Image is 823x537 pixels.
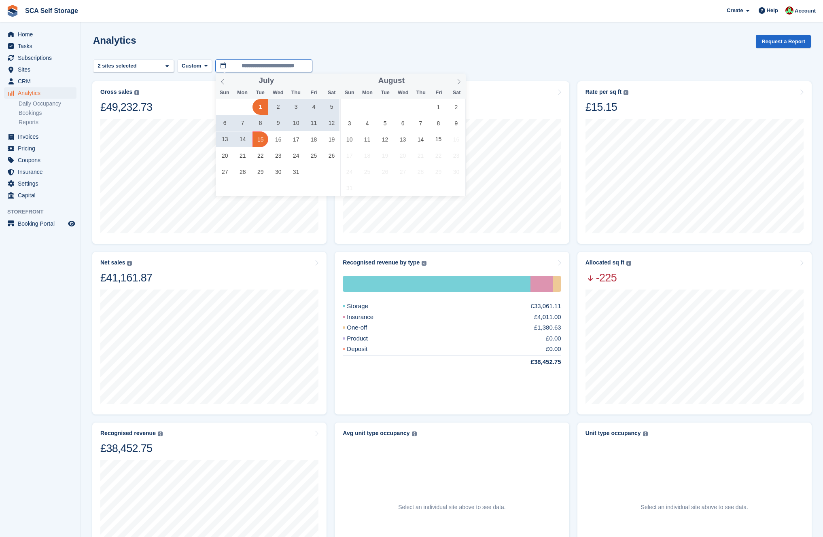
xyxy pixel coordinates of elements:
span: Mon [233,90,251,95]
span: August 1, 2025 [431,99,446,115]
span: July 17, 2025 [288,131,304,147]
span: August 21, 2025 [413,148,428,163]
span: Capital [18,190,66,201]
a: menu [4,64,76,75]
div: Gross sales [100,89,132,95]
div: £33,061.11 [531,302,561,311]
span: Sites [18,64,66,75]
div: £38,452.75 [511,357,561,367]
span: July 12, 2025 [324,115,339,131]
span: July 11, 2025 [306,115,322,131]
span: Insurance [18,166,66,178]
a: menu [4,190,76,201]
div: £41,161.87 [100,271,152,285]
span: Tasks [18,40,66,52]
span: August 17, 2025 [342,148,357,163]
span: August 9, 2025 [448,115,464,131]
div: Net sales [100,259,125,266]
a: menu [4,143,76,154]
img: icon-info-grey-7440780725fd019a000dd9b08b2336e03edf1995a4989e88bcd33f0948082b44.svg [626,261,631,266]
span: Coupons [18,154,66,166]
span: August 24, 2025 [342,164,357,180]
span: August 5, 2025 [377,115,393,131]
div: £38,452.75 [100,442,163,455]
span: August 28, 2025 [413,164,428,180]
span: July 15, 2025 [252,131,268,147]
span: Tue [376,90,394,95]
span: Fri [430,90,448,95]
span: Tue [251,90,269,95]
div: Avg unit type occupancy [343,430,409,437]
span: August 29, 2025 [431,164,446,180]
span: July 2, 2025 [270,99,286,115]
span: July 9, 2025 [270,115,286,131]
span: August 15, 2025 [431,131,446,147]
div: Storage [343,276,530,292]
a: menu [4,52,76,63]
span: August 25, 2025 [359,164,375,180]
span: Create [727,6,743,15]
span: August 4, 2025 [359,115,375,131]
span: August 10, 2025 [342,131,357,147]
span: August 7, 2025 [413,115,428,131]
span: Pricing [18,143,66,154]
span: July 30, 2025 [270,164,286,180]
span: July 14, 2025 [235,131,250,147]
div: £49,232.73 [100,100,152,114]
a: menu [4,154,76,166]
span: Account [795,7,816,15]
a: menu [4,218,76,229]
span: Mon [358,90,376,95]
span: Invoices [18,131,66,142]
button: Custom [177,59,212,73]
div: Allocated sq ft [585,259,624,266]
span: July [259,77,274,85]
span: July 29, 2025 [252,164,268,180]
span: July 10, 2025 [288,115,304,131]
span: Fri [305,90,322,95]
span: August 3, 2025 [342,115,357,131]
div: One-off [553,276,561,292]
p: Select an individual site above to see data. [641,503,748,512]
span: August 8, 2025 [431,115,446,131]
span: July 16, 2025 [270,131,286,147]
span: August 31, 2025 [342,180,357,196]
a: menu [4,29,76,40]
input: Year [405,76,430,85]
span: July 24, 2025 [288,148,304,163]
span: July 5, 2025 [324,99,339,115]
div: Rate per sq ft [585,89,621,95]
a: menu [4,166,76,178]
span: Analytics [18,87,66,99]
span: Help [767,6,778,15]
div: Recognised revenue by type [343,259,420,266]
img: icon-info-grey-7440780725fd019a000dd9b08b2336e03edf1995a4989e88bcd33f0948082b44.svg [134,90,139,95]
div: Deposit [343,345,387,354]
span: Sat [323,90,341,95]
span: July 7, 2025 [235,115,250,131]
span: Wed [269,90,287,95]
span: July 3, 2025 [288,99,304,115]
img: icon-info-grey-7440780725fd019a000dd9b08b2336e03edf1995a4989e88bcd33f0948082b44.svg [624,90,628,95]
div: Product [343,334,387,343]
p: Select an individual site above to see data. [398,503,505,512]
button: Request a Report [756,35,811,48]
span: August 23, 2025 [448,148,464,163]
span: August 12, 2025 [377,131,393,147]
span: August 26, 2025 [377,164,393,180]
img: icon-info-grey-7440780725fd019a000dd9b08b2336e03edf1995a4989e88bcd33f0948082b44.svg [412,431,417,436]
div: Insurance [530,276,553,292]
span: Sun [216,90,233,95]
span: Subscriptions [18,52,66,63]
div: 2 sites selected [96,62,140,70]
a: Preview store [67,219,76,228]
div: £0.00 [546,334,561,343]
span: Sun [341,90,358,95]
span: July 28, 2025 [235,164,250,180]
a: menu [4,87,76,99]
span: August 16, 2025 [448,131,464,147]
span: July 31, 2025 [288,164,304,180]
span: July 26, 2025 [324,148,339,163]
a: Bookings [19,109,76,117]
span: Booking Portal [18,218,66,229]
